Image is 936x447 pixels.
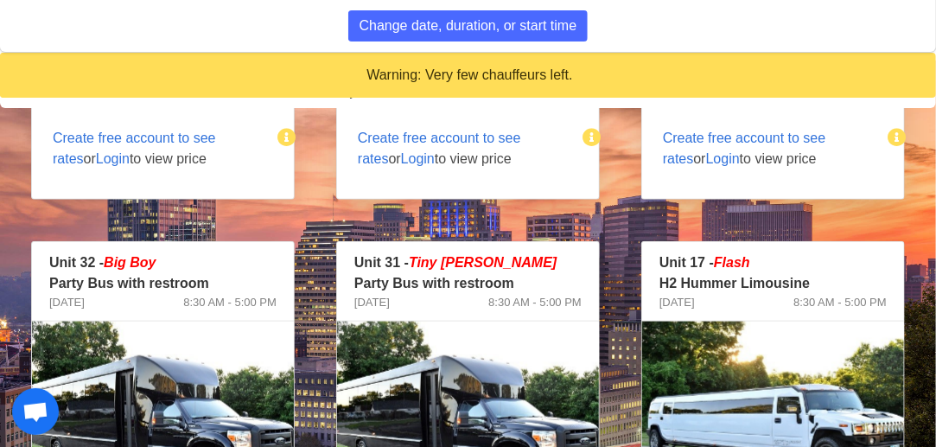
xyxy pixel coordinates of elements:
span: Change date, duration, or start time [360,16,577,36]
span: 8:30 AM - 5:00 PM [183,294,277,311]
span: 8:30 AM - 5:00 PM [793,294,887,311]
a: Open chat [12,388,59,435]
div: Warning: Very few chauffeurs left. [14,66,926,85]
span: [DATE] [659,294,695,311]
span: [DATE] [49,294,85,311]
p: Unit 31 - [354,252,582,273]
p: H2 Hummer Limousine [659,273,887,294]
p: Party Bus with restroom [49,273,277,294]
span: or to view price [32,107,280,190]
span: Tiny [PERSON_NAME] [409,255,557,270]
span: Create free account to see rates [53,131,216,166]
span: [DATE] [354,294,390,311]
span: or to view price [337,107,585,190]
span: 8:30 AM - 5:00 PM [488,294,582,311]
span: Login [96,151,130,166]
span: Create free account to see rates [663,131,826,166]
span: or to view price [642,107,890,190]
p: Unit 17 - [659,252,887,273]
p: Unit 32 - [49,252,277,273]
em: Big Boy [104,255,156,270]
span: Login [401,151,435,166]
span: Login [706,151,740,166]
button: Change date, duration, or start time [348,10,589,42]
span: Create free account to see rates [358,131,521,166]
p: Party Bus with restroom [354,273,582,294]
em: Flash [714,255,750,270]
